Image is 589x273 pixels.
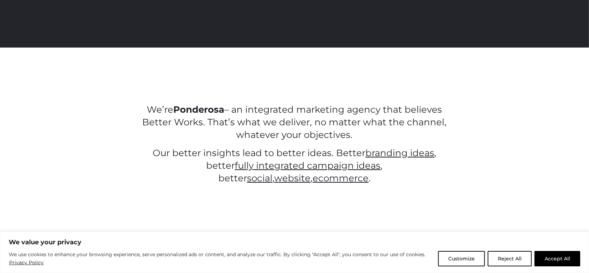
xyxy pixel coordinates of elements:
[438,251,485,266] button: Customize
[488,251,532,266] button: Reject All
[274,173,311,184] a: website
[137,104,452,141] p: We’re – an integrated marketing agency that believes Better Works. That’s what we deliver, no mat...
[365,147,434,159] a: branding ideas
[535,251,580,266] button: Accept All
[137,147,452,185] p: Our better insights lead to better ideas. Better , better , better , , .
[9,258,44,267] a: Privacy Policy
[313,173,369,184] a: ecommerce
[173,104,224,115] strong: Ponderosa
[235,160,380,171] a: fully integrated campaign ideas
[9,238,580,246] p: We value your privacy
[9,251,433,267] p: We use cookies to enhance your browsing experience, serve personalized ads or content, and analyz...
[247,173,272,184] a: social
